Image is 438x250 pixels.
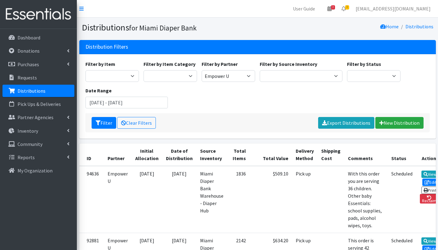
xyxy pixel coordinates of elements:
[2,138,74,150] a: Community
[18,61,39,67] p: Purchases
[318,143,344,166] th: Shipping Cost
[250,166,292,233] td: $509.10
[79,143,104,166] th: ID
[92,117,116,129] button: Filter
[18,114,53,120] p: Partner Agencies
[322,2,337,15] a: 3
[2,151,74,163] a: Reports
[351,2,436,15] a: [EMAIL_ADDRESS][DOMAIN_NAME]
[79,166,104,233] td: 94636
[2,85,74,97] a: Distributions
[85,44,128,50] h3: Distribution Filters
[292,166,318,233] td: Pick up
[82,22,255,33] h1: Distributions
[85,97,168,108] input: January 1, 2011 - December 31, 2011
[250,143,292,166] th: Total Value
[132,166,162,233] td: [DATE]
[288,2,320,15] a: User Guide
[292,143,318,166] th: Delivery Method
[260,60,317,68] label: Filter by Source Inventory
[388,166,416,233] td: Scheduled
[18,88,45,94] p: Distributions
[2,4,74,25] img: HumanEssentials
[18,167,53,174] p: My Organization
[2,111,74,123] a: Partner Agencies
[18,101,61,107] p: Pick Ups & Deliveries
[104,143,132,166] th: Partner
[227,166,250,233] td: 1836
[318,117,374,129] a: Export Distributions
[104,166,132,233] td: Empower U
[18,34,40,41] p: Dashboard
[196,143,227,166] th: Source Inventory
[2,71,74,84] a: Requests
[227,143,250,166] th: Total Items
[162,166,196,233] td: [DATE]
[375,117,424,129] a: New Distribution
[85,87,112,94] label: Date Range
[2,98,74,110] a: Pick Ups & Deliveries
[344,166,388,233] td: With this order you are serving 36 children. Other baby Essentials: school supplies, pads, alcoho...
[18,75,37,81] p: Requests
[337,2,351,15] a: 3
[18,154,35,160] p: Reports
[162,143,196,166] th: Date of Distribution
[2,164,74,177] a: My Organization
[144,60,195,68] label: Filter by Item Category
[196,166,227,233] td: Miami Diaper Bank Warehouse - Diaper Hub
[18,48,40,54] p: Donations
[117,117,156,129] a: Clear Filters
[388,143,416,166] th: Status
[202,60,238,68] label: Filter by Partner
[380,23,399,30] a: Home
[2,125,74,137] a: Inventory
[347,60,381,68] label: Filter by Status
[2,31,74,44] a: Dashboard
[129,23,197,32] small: for Miami Diaper Bank
[344,143,388,166] th: Comments
[132,143,162,166] th: Initial Allocation
[18,141,42,147] p: Community
[85,60,115,68] label: Filter by Item
[345,5,349,10] span: 3
[405,23,433,30] a: Distributions
[2,45,74,57] a: Donations
[18,128,38,134] p: Inventory
[331,5,335,10] span: 3
[2,58,74,71] a: Purchases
